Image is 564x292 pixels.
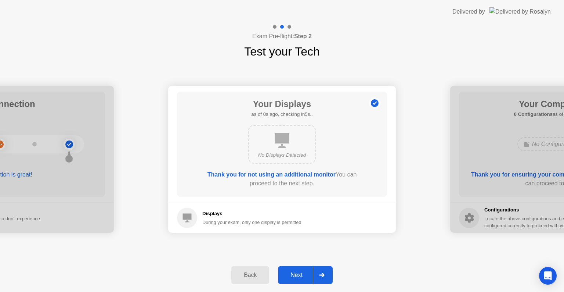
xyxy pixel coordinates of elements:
div: Back [234,272,267,278]
b: Thank you for not using an additional monitor [207,171,336,178]
h4: Exam Pre-flight: [252,32,312,41]
div: No Displays Detected [255,152,309,159]
div: You can proceed to the next step. [198,170,366,188]
img: Delivered by Rosalyn [489,7,551,16]
h5: Displays [202,210,301,217]
button: Next [278,266,333,284]
h1: Test your Tech [244,43,320,60]
b: Step 2 [294,33,312,39]
button: Back [231,266,269,284]
div: Next [280,272,313,278]
div: Delivered by [452,7,485,16]
h1: Your Displays [251,97,312,111]
div: Open Intercom Messenger [539,267,557,285]
div: During your exam, only one display is permitted [202,219,301,226]
h5: as of 0s ago, checking in5s.. [251,111,312,118]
